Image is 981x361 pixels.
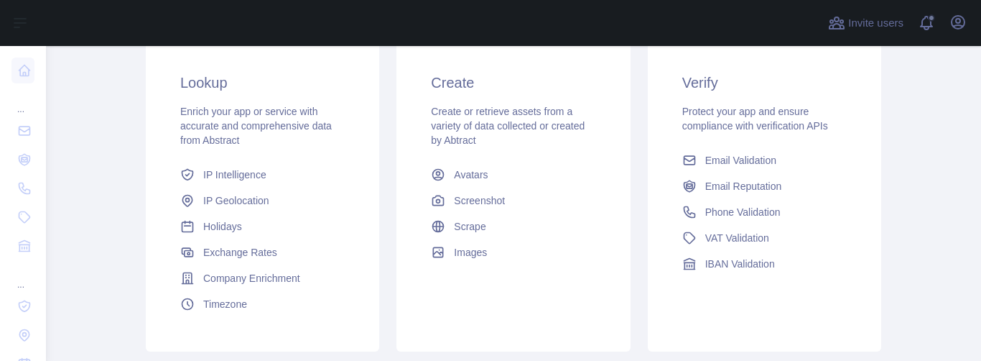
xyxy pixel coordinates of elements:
span: Timezone [203,297,247,311]
span: Avatars [454,168,488,182]
span: Company Enrichment [203,271,300,285]
span: Exchange Rates [203,245,277,260]
span: Invite users [848,15,903,32]
span: VAT Validation [705,231,769,245]
a: Email Validation [677,147,852,173]
a: VAT Validation [677,225,852,251]
a: Timezone [175,291,350,317]
span: Holidays [203,219,242,234]
span: Enrich your app or service with accurate and comprehensive data from Abstract [180,106,332,146]
span: IBAN Validation [705,257,775,271]
span: Images [454,245,487,260]
a: IP Geolocation [175,188,350,214]
a: Screenshot [425,188,601,214]
a: Company Enrichment [175,265,350,291]
a: Email Reputation [677,173,852,199]
div: ... [11,262,34,291]
h3: Create [431,73,595,93]
span: Protect your app and ensure compliance with verification APIs [682,106,828,132]
a: IP Intelligence [175,162,350,188]
span: Email Validation [705,153,776,168]
span: Screenshot [454,193,505,208]
a: Avatars [425,162,601,188]
a: IBAN Validation [677,251,852,277]
div: ... [11,86,34,115]
a: Phone Validation [677,199,852,225]
span: IP Geolocation [203,193,269,208]
a: Holidays [175,214,350,239]
a: Scrape [425,214,601,239]
a: Exchange Rates [175,239,350,265]
a: Images [425,239,601,265]
span: Create or retrieve assets from a variety of data collected or created by Abtract [431,106,585,146]
button: Invite users [825,12,906,35]
span: Email Reputation [705,179,782,193]
h3: Lookup [180,73,345,93]
h3: Verify [682,73,847,93]
span: IP Intelligence [203,168,266,182]
span: Phone Validation [705,205,781,219]
span: Scrape [454,219,485,234]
